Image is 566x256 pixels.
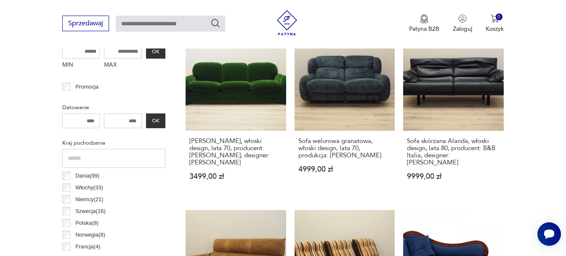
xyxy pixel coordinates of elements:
[189,137,282,166] h3: [PERSON_NAME], włoski design, lata 70, producent: [PERSON_NAME], designer: [PERSON_NAME]
[75,195,104,204] p: Niemcy ( 21 )
[403,30,504,197] a: Sofa skórzana Alanda, włoski design, lata 80, producent: B&B Italia, designer: Paolo PivaSofa skó...
[75,218,98,228] p: Polska ( 9 )
[409,14,439,33] a: Ikona medaluPatyna B2B
[75,171,99,181] p: Dania ( 99 )
[486,25,504,33] p: Koszyk
[407,137,500,166] h3: Sofa skórzana Alanda, włoski design, lata 80, producent: B&B Italia, designer: [PERSON_NAME]
[62,21,109,27] a: Sprzedawaj
[453,25,472,33] p: Zaloguj
[146,44,165,59] button: OK
[75,230,105,240] p: Norwegia ( 8 )
[75,82,98,92] p: Promocja
[298,137,391,159] h3: Sofa welurowa granatowa, włoski design, lata 70, produkcja: [PERSON_NAME]
[75,207,106,216] p: Szwecja ( 16 )
[186,30,286,197] a: Sofa welurowa zielona, włoski design, lata 70, producent: Busnelli, designer: Arrigo Arrigoni[PER...
[295,30,395,197] a: Sofa welurowa granatowa, włoski design, lata 70, produkcja: WłochySofa welurowa granatowa, włoski...
[62,138,165,148] p: Kraj pochodzenia
[407,173,500,180] p: 9999,00 zł
[104,59,142,72] label: MAX
[496,13,503,21] div: 0
[146,113,165,128] button: OK
[298,166,391,173] p: 4999,00 zł
[62,103,165,112] p: Datowanie
[409,25,439,33] p: Patyna B2B
[75,183,103,192] p: Włochy ( 33 )
[62,16,109,31] button: Sprzedawaj
[62,59,100,72] label: MIN
[458,14,467,23] img: Ikonka użytkownika
[537,222,561,246] iframe: Smartsupp widget button
[491,14,499,23] img: Ikona koszyka
[409,14,439,33] button: Patyna B2B
[75,242,100,251] p: Francja ( 4 )
[189,173,282,180] p: 3499,00 zł
[453,14,472,33] button: Zaloguj
[210,18,221,28] button: Szukaj
[420,14,428,24] img: Ikona medalu
[486,14,504,33] button: 0Koszyk
[274,10,300,35] img: Patyna - sklep z meblami i dekoracjami vintage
